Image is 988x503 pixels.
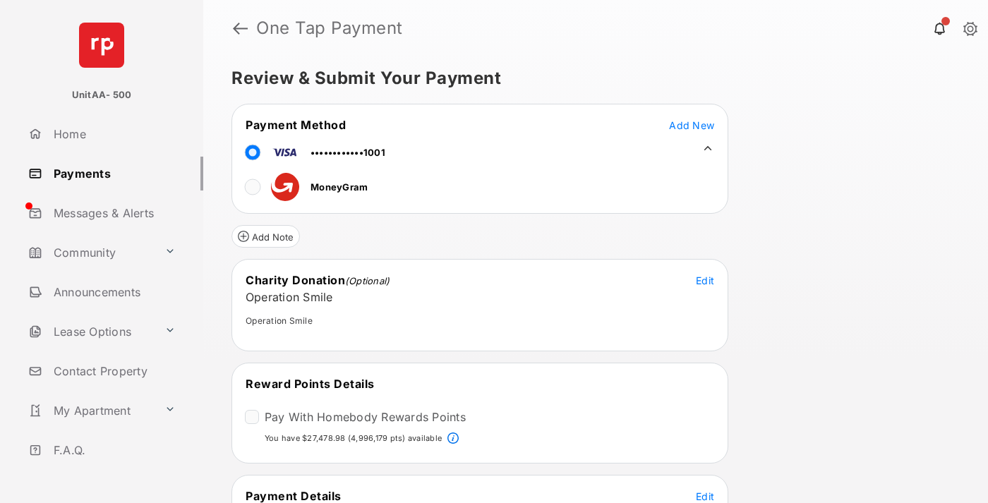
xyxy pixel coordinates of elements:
button: Edit [696,489,714,503]
a: Lease Options [23,315,159,349]
span: Charity Donation [246,273,345,287]
h5: Review & Submit Your Payment [231,70,948,87]
div: Operation Smile [246,315,704,326]
span: Add New [669,119,714,131]
a: Announcements [23,275,203,309]
a: Contact Property [23,354,203,388]
a: Community [23,236,159,269]
p: UnitAA- 500 [72,88,132,102]
span: ••••••••••••1001 [311,147,385,158]
strong: One Tap Payment [256,20,403,37]
a: Home [23,117,203,151]
button: Add Note [231,225,300,248]
em: (Optional) [345,275,390,286]
a: Messages & Alerts [23,196,203,230]
img: svg+xml;base64,PHN2ZyB4bWxucz0iaHR0cDovL3d3dy53My5vcmcvMjAwMC9zdmciIHdpZHRoPSI2NCIgaGVpZ2h0PSI2NC... [79,23,124,68]
a: F.A.Q. [23,433,203,467]
span: Reward Points Details [246,377,375,391]
span: MoneyGram [311,181,368,193]
a: Payments [23,157,203,190]
span: Operation Smile [246,290,333,304]
p: You have $27,478.98 (4,996,179 pts) available [265,432,442,444]
span: Edit [696,274,714,286]
a: My Apartment [23,394,159,428]
span: Payment Method [246,118,346,132]
button: Edit [696,273,714,287]
span: Edit [696,490,714,502]
button: Add New [669,118,714,132]
span: Payment Details [246,489,342,503]
label: Pay With Homebody Rewards Points [265,410,466,424]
